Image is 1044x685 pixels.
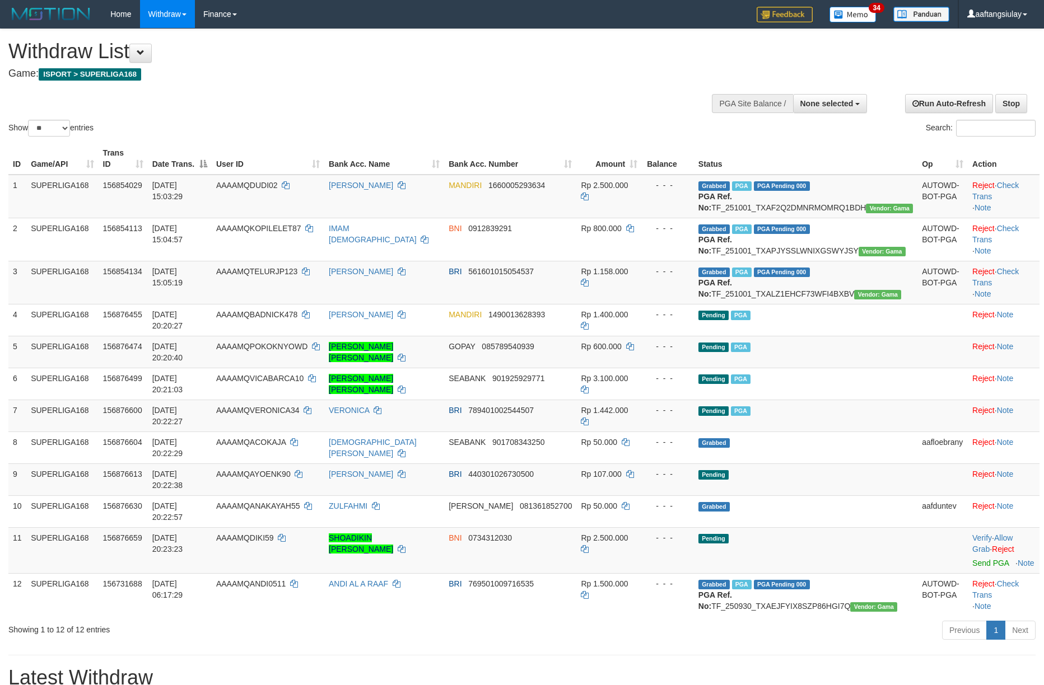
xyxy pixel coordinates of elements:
span: Rp 2.500.000 [581,181,628,190]
span: Copy 081361852700 to clipboard [520,501,572,510]
span: PGA Pending [754,224,810,234]
span: SEABANK [449,438,486,447]
td: 12 [8,573,26,616]
span: ISPORT > SUPERLIGA168 [39,68,141,81]
a: Reject [972,310,995,319]
span: AAAAMQANAKAYAH55 [216,501,300,510]
td: SUPERLIGA168 [26,527,98,573]
label: Show entries [8,120,94,137]
span: [DATE] 20:23:23 [152,533,183,553]
td: 5 [8,336,26,368]
th: Trans ID: activate to sort column ascending [99,143,148,175]
td: 2 [8,218,26,261]
span: 156876630 [103,501,142,510]
td: AUTOWD-BOT-PGA [917,261,968,304]
a: Reject [972,181,995,190]
div: Showing 1 to 12 of 12 entries [8,620,427,635]
td: TF_251001_TXAPJYSSLWNIXGSWYJSY [694,218,917,261]
span: Pending [698,534,729,543]
span: Marked by aafsoycanthlai [731,311,751,320]
span: MANDIRI [449,310,482,319]
a: IMAM [DEMOGRAPHIC_DATA] [329,224,417,244]
span: Grabbed [698,502,730,512]
span: BNI [449,533,462,542]
a: Note [975,602,991,611]
img: MOTION_logo.png [8,6,94,22]
td: AUTOWD-BOT-PGA [917,175,968,218]
td: SUPERLIGA168 [26,400,98,431]
span: MANDIRI [449,181,482,190]
a: Reject [972,579,995,588]
b: PGA Ref. No: [698,192,732,212]
span: Marked by aafsengchandara [731,374,751,384]
a: [PERSON_NAME] [329,310,393,319]
a: Note [975,289,991,298]
th: Op: activate to sort column ascending [917,143,968,175]
span: [DATE] 20:22:38 [152,470,183,490]
span: AAAAMQANDI0511 [216,579,286,588]
span: Marked by aafsengchandara [731,406,751,416]
span: Vendor URL: https://trx31.1velocity.biz [866,204,913,213]
td: aafloebrany [917,431,968,463]
b: PGA Ref. No: [698,235,732,255]
span: [DATE] 06:17:29 [152,579,183,599]
a: Reject [972,267,995,276]
label: Search: [926,120,1036,137]
div: - - - [646,437,689,448]
span: Marked by aafsengchandara [732,268,752,277]
th: Action [968,143,1040,175]
span: BRI [449,267,462,276]
a: VERONICA [329,406,369,415]
span: AAAAMQDIKI59 [216,533,274,542]
span: 156876613 [103,470,142,478]
td: 3 [8,261,26,304]
a: Note [997,470,1014,478]
a: Note [997,310,1014,319]
a: Check Trans [972,267,1019,287]
td: SUPERLIGA168 [26,304,98,336]
span: [DATE] 20:22:29 [152,438,183,458]
a: Check Trans [972,224,1019,244]
a: Run Auto-Refresh [905,94,993,113]
span: [DATE] 20:20:40 [152,342,183,362]
th: Game/API: activate to sort column ascending [26,143,98,175]
a: Note [997,438,1014,447]
span: [DATE] 15:03:29 [152,181,183,201]
th: ID [8,143,26,175]
span: Grabbed [698,438,730,448]
span: Rp 107.000 [581,470,621,478]
b: PGA Ref. No: [698,590,732,611]
span: Grabbed [698,580,730,589]
a: [PERSON_NAME] [PERSON_NAME] [329,374,393,394]
a: Note [997,374,1014,383]
img: Button%20Memo.svg [829,7,877,22]
a: Note [997,501,1014,510]
span: BRI [449,579,462,588]
span: Marked by aafromsomean [732,580,752,589]
span: Rp 50.000 [581,501,617,510]
a: Send PGA [972,559,1009,567]
span: Marked by aafchhiseyha [732,224,752,234]
td: 4 [8,304,26,336]
td: SUPERLIGA168 [26,463,98,495]
button: None selected [793,94,868,113]
span: [DATE] 20:21:03 [152,374,183,394]
td: SUPERLIGA168 [26,573,98,616]
span: Copy 561601015054537 to clipboard [468,267,534,276]
span: Rp 1.442.000 [581,406,628,415]
span: AAAAMQDUDI02 [216,181,278,190]
td: · · [968,218,1040,261]
td: 9 [8,463,26,495]
span: 156854134 [103,267,142,276]
td: · · [968,175,1040,218]
span: Rp 2.500.000 [581,533,628,542]
div: - - - [646,266,689,277]
span: 34 [869,3,884,13]
span: Pending [698,374,729,384]
a: Allow Grab [972,533,1013,553]
a: Reject [972,501,995,510]
th: Status [694,143,917,175]
a: Reject [972,470,995,478]
a: Reject [972,342,995,351]
a: ANDI AL A RAAF [329,579,388,588]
